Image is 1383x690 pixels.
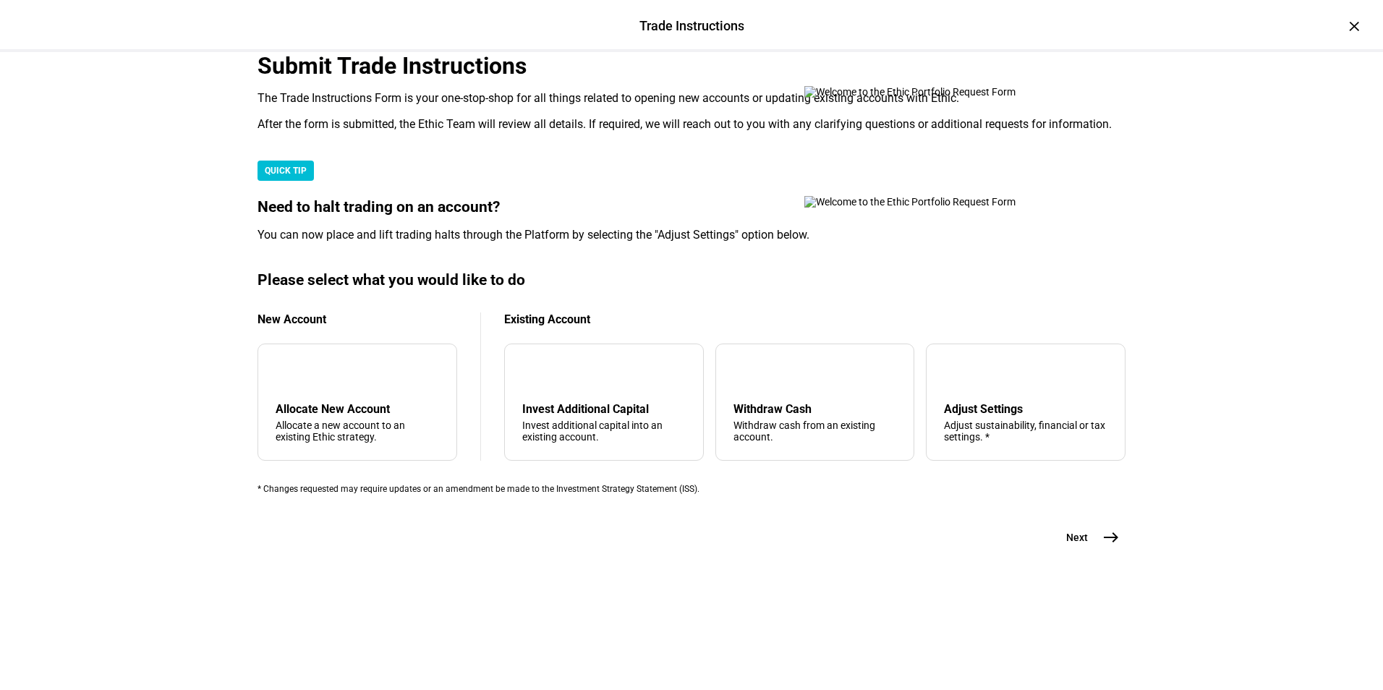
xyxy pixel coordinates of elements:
[258,198,1125,216] div: Need to halt trading on an account?
[804,196,1065,208] img: Welcome to the Ethic Portfolio Request Form
[733,402,897,416] div: Withdraw Cash
[804,86,1065,98] img: Welcome to the Ethic Portfolio Request Form
[944,419,1107,443] div: Adjust sustainability, financial or tax settings. *
[733,419,897,443] div: Withdraw cash from an existing account.
[258,161,314,181] div: QUICK TIP
[276,402,439,416] div: Allocate New Account
[1049,523,1125,552] button: Next
[258,271,1125,289] div: Please select what you would like to do
[1066,530,1088,545] span: Next
[258,484,1125,494] div: * Changes requested may require updates or an amendment be made to the Investment Strategy Statem...
[258,312,457,326] div: New Account
[522,419,686,443] div: Invest additional capital into an existing account.
[1342,14,1366,38] div: ×
[944,402,1107,416] div: Adjust Settings
[258,117,1125,132] div: After the form is submitted, the Ethic Team will review all details. If required, we will reach o...
[278,365,296,382] mat-icon: add
[504,312,1125,326] div: Existing Account
[258,52,1125,80] div: Submit Trade Instructions
[639,17,744,35] div: Trade Instructions
[1102,529,1120,546] mat-icon: east
[522,402,686,416] div: Invest Additional Capital
[944,362,967,385] mat-icon: tune
[258,228,1125,242] div: You can now place and lift trading halts through the Platform by selecting the "Adjust Settings" ...
[258,91,1125,106] div: The Trade Instructions Form is your one-stop-shop for all things related to opening new accounts ...
[736,365,754,382] mat-icon: arrow_upward
[525,365,542,382] mat-icon: arrow_downward
[276,419,439,443] div: Allocate a new account to an existing Ethic strategy.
